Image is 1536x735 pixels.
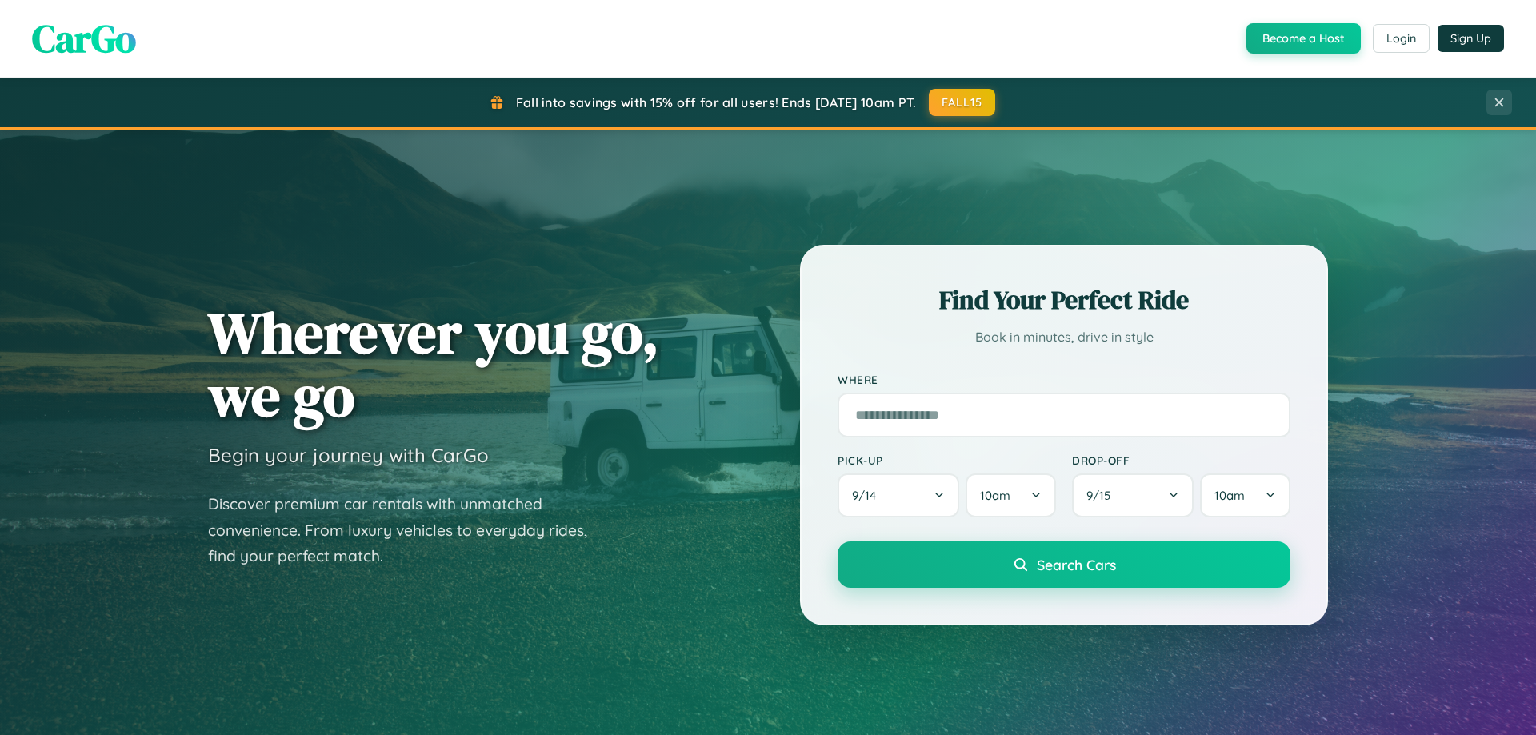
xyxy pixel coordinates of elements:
[32,12,136,65] span: CarGo
[838,473,959,517] button: 9/14
[208,301,659,427] h1: Wherever you go, we go
[1072,453,1290,467] label: Drop-off
[980,488,1010,503] span: 10am
[1438,25,1504,52] button: Sign Up
[1214,488,1245,503] span: 10am
[838,453,1056,467] label: Pick-up
[966,473,1056,517] button: 10am
[1373,24,1430,53] button: Login
[1200,473,1290,517] button: 10am
[838,541,1290,588] button: Search Cars
[208,491,608,569] p: Discover premium car rentals with unmatched convenience. From luxury vehicles to everyday rides, ...
[838,373,1290,386] label: Where
[838,326,1290,349] p: Book in minutes, drive in style
[1037,556,1116,573] span: Search Cars
[929,89,996,116] button: FALL15
[852,488,884,503] span: 9 / 14
[516,94,917,110] span: Fall into savings with 15% off for all users! Ends [DATE] 10am PT.
[838,282,1290,318] h2: Find Your Perfect Ride
[1072,473,1194,517] button: 9/15
[208,443,489,467] h3: Begin your journey with CarGo
[1246,23,1361,54] button: Become a Host
[1086,488,1118,503] span: 9 / 15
